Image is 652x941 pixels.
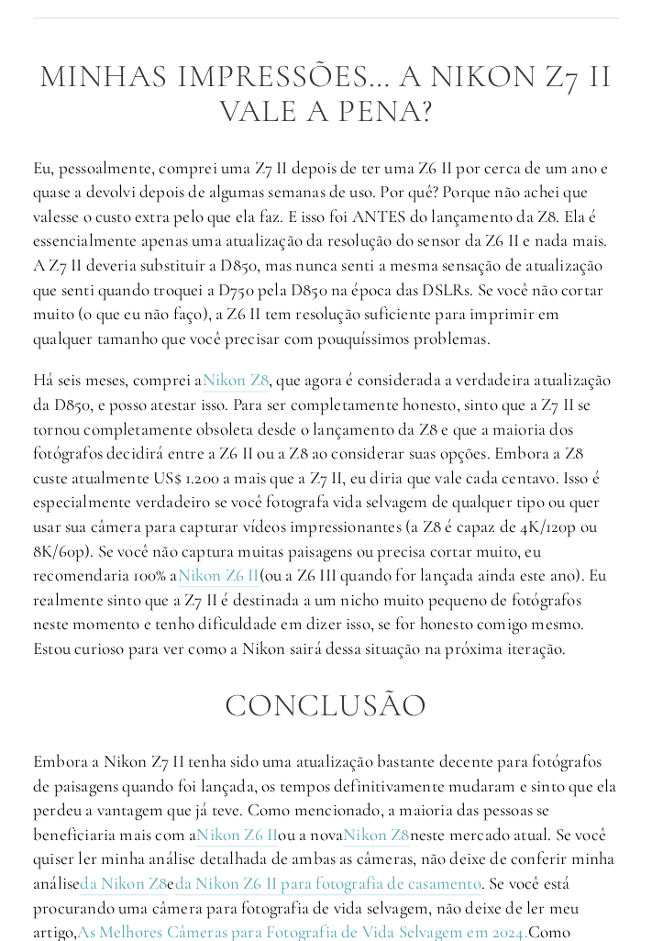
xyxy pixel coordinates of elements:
a: Nikon Z6 II [196,824,278,847]
font: Conclusão [225,686,426,725]
font: ou a nova [278,824,343,845]
font: Embora a Nikon Z7 II tenha sido uma atualização bastante decente para fotógrafos de paisagens qua... [33,750,621,845]
font: (ou a Z6 III quando for lançada ainda este ano). Eu realmente sinto que a Z7 II é destinada a um ... [33,564,611,659]
a: Nikon Z6 II [178,564,260,587]
font: Eu, pessoalmente, comprei uma Z7 II depois de ter uma Z6 II por cerca de um ano e quase a devolvi... [33,157,613,349]
font: Nikon Z8 [343,824,410,845]
font: da Nikon Z6 II para fotografia de casamento [175,872,481,893]
a: Nikon Z8 [203,369,270,392]
a: Nikon Z8 [343,824,410,847]
font: Nikon Z6 II [196,824,278,845]
font: e [167,872,174,893]
font: Nikon Z8 [203,369,270,390]
a: da Nikon Z6 II para fotografia de casamento [175,872,481,895]
font: neste mercado atual. Se você quiser ler minha análise detalhada de ambas as câmeras, não deixe de... [33,824,619,893]
font: Nikon Z6 II [178,564,260,585]
font: Minhas impressões… A Nikon Z7 II vale a pena? [39,57,621,131]
font: , que agora é considerada a verdadeira atualização da D850, e posso atestar isso. Para ser comple... [33,369,615,585]
font: Há seis meses, comprei a [33,369,203,390]
a: da Nikon Z8 [80,872,167,895]
font: da Nikon Z8 [80,872,167,893]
